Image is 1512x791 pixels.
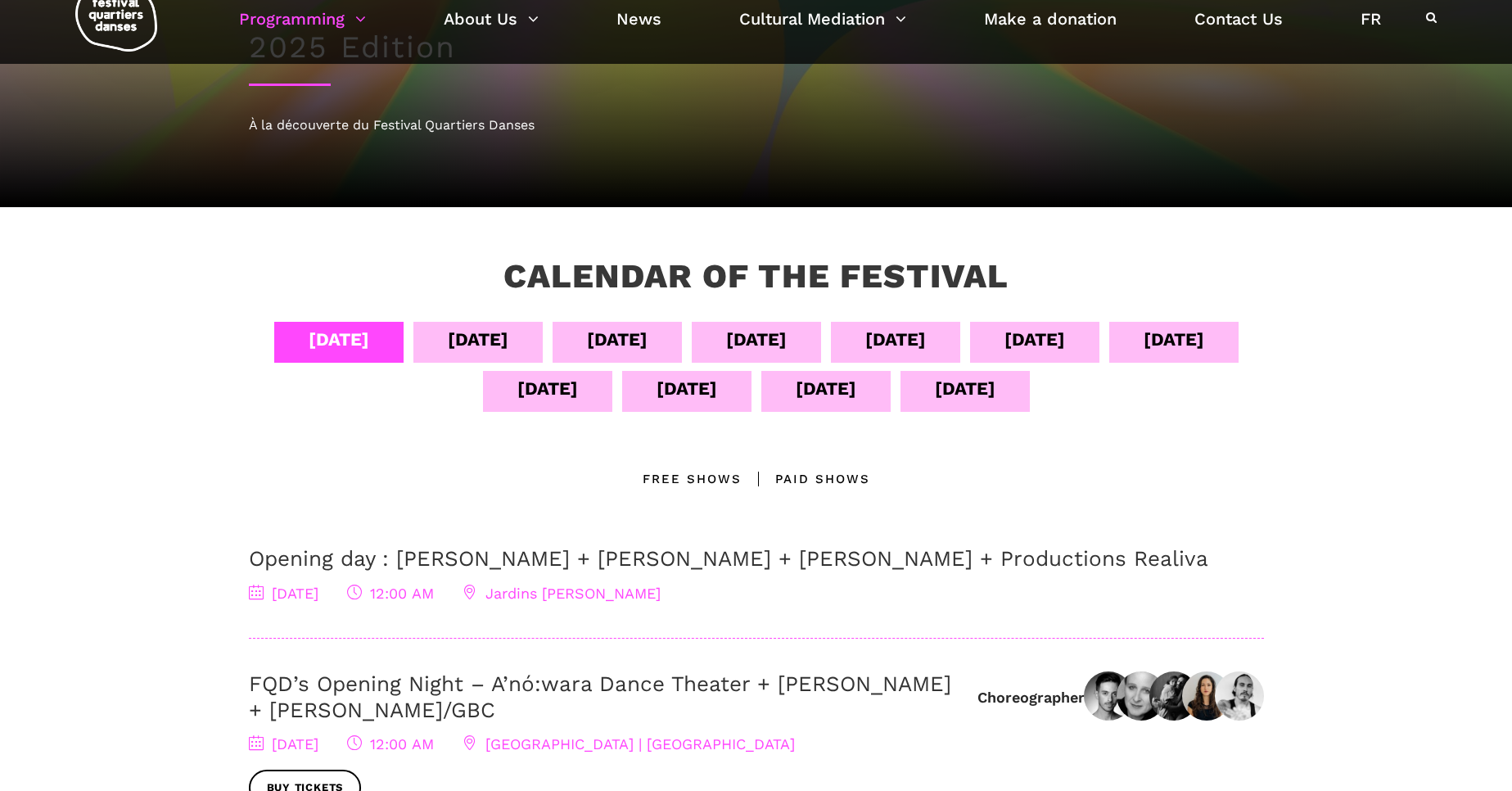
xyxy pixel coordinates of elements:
div: [DATE] [865,325,926,354]
div: [DATE] [1004,325,1065,354]
div: [DATE] [587,325,648,354]
div: [DATE] [517,374,578,403]
div: [DATE] [309,325,369,354]
div: [DATE] [657,374,717,403]
span: [DATE] [249,735,318,753]
a: About Us [444,5,539,33]
span: 12:00 AM [347,735,434,753]
div: [DATE] [448,325,508,354]
img: IMG01031-Edit [1182,671,1231,721]
a: News [616,5,661,33]
div: À la découverte du Festival Quartiers Danses [249,115,1264,136]
span: [GEOGRAPHIC_DATA] | [GEOGRAPHIC_DATA] [463,735,795,753]
img: Jane Mappin [1117,671,1166,721]
div: Paid shows [742,469,870,489]
div: [DATE] [1144,325,1204,354]
img: grands-ballets-canadiens-etienne-delorme-danseur-choregraphe-dancer-choreographer-1673626824 [1084,671,1133,721]
img: vera et jeremy gbc [1149,671,1198,721]
a: Cultural Mediation [739,5,906,33]
div: [DATE] [796,374,856,403]
a: FQD’s Opening Night – A’nó:wara Dance Theater + [PERSON_NAME] + [PERSON_NAME]/GBC [249,671,951,721]
a: Make a donation [984,5,1117,33]
span: 12:00 AM [347,585,434,602]
a: Contact Us [1194,5,1283,33]
div: Choreographers [977,688,1093,707]
span: Jardins [PERSON_NAME] [463,585,661,602]
div: [DATE] [726,325,787,354]
h3: Calendar of the Festival [503,256,1009,297]
a: Programming [239,5,366,33]
div: Free Shows [643,469,742,489]
a: Opening day : [PERSON_NAME] + [PERSON_NAME] + [PERSON_NAME] + Productions Realiva [249,546,1208,571]
span: [DATE] [249,585,318,602]
a: FR [1361,5,1381,33]
img: Elon-Hoglünd_credit-Gaëlle-Leroyer-960×1178 [1215,671,1264,721]
div: [DATE] [935,374,995,403]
